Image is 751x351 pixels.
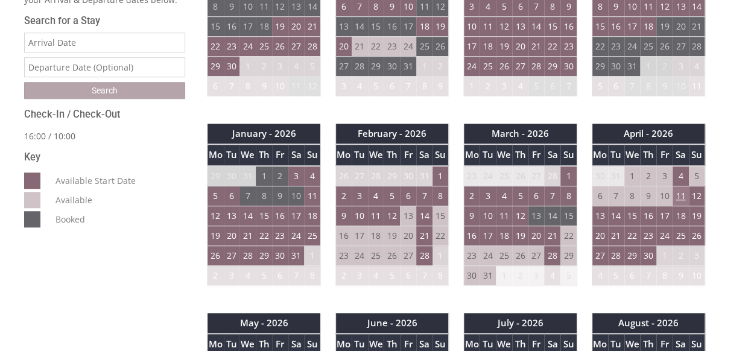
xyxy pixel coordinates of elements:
h3: Search for a Stay [24,15,185,27]
td: 13 [592,206,608,226]
td: 18 [673,206,689,226]
td: 3 [335,76,352,96]
td: 6 [400,186,416,206]
td: 31 [288,245,305,265]
td: 11 [480,16,496,36]
td: 16 [224,16,240,36]
td: 11 [288,76,305,96]
td: 28 [304,36,320,56]
td: 3 [656,166,673,186]
td: 12 [496,16,512,36]
h3: Key [24,151,185,163]
td: 27 [224,245,240,265]
th: Sa [673,144,689,165]
td: 22 [368,36,384,56]
td: 17 [656,206,673,226]
td: 20 [512,36,528,56]
td: 5 [592,76,608,96]
td: 17 [400,16,416,36]
th: We [624,144,641,165]
th: Su [433,144,449,165]
td: 7 [400,76,416,96]
td: 23 [224,36,240,56]
td: 27 [335,56,352,76]
td: 9 [256,76,272,96]
td: 26 [512,166,528,186]
td: 10 [656,186,673,206]
td: 4 [368,186,384,206]
td: 8 [560,186,577,206]
td: 26 [272,36,288,56]
td: 22 [544,36,560,56]
td: 18 [416,16,433,36]
td: 24 [288,226,305,245]
td: 15 [560,206,577,226]
td: 2 [272,166,288,186]
td: 3 [673,56,689,76]
td: 11 [673,186,689,206]
td: 22 [592,36,608,56]
th: Sa [544,144,560,165]
td: 21 [352,36,368,56]
td: 18 [368,226,384,245]
h3: Check-In / Check-Out [24,109,185,120]
td: 12 [208,206,224,226]
th: Fr [272,144,288,165]
td: 29 [208,166,224,186]
th: Su [560,144,577,165]
td: 4 [496,186,512,206]
td: 16 [608,16,624,36]
td: 28 [352,56,368,76]
td: 30 [560,56,577,76]
td: 3 [352,186,368,206]
td: 10 [272,76,288,96]
input: Arrival Date [24,33,185,52]
td: 10 [352,206,368,226]
td: 2 [640,166,656,186]
td: 25 [416,36,433,56]
td: 3 [288,166,305,186]
td: 29 [208,56,224,76]
td: 4 [689,56,705,76]
td: 18 [304,206,320,226]
td: 16 [335,226,352,245]
td: 12 [384,206,400,226]
th: Tu [480,144,496,165]
th: Th [640,144,656,165]
td: 26 [335,166,352,186]
td: 13 [528,206,545,226]
td: 20 [528,226,545,245]
input: Departure Date (Optional) [24,57,185,77]
td: 6 [528,186,545,206]
td: 19 [272,16,288,36]
td: 23 [464,166,480,186]
td: 25 [496,166,512,186]
td: 14 [352,16,368,36]
td: 14 [239,206,256,226]
td: 27 [528,166,545,186]
td: 24 [400,36,416,56]
td: 21 [544,226,560,245]
td: 22 [256,226,272,245]
td: 1 [624,166,641,186]
td: 4 [673,166,689,186]
td: 10 [464,16,480,36]
dd: Booked [53,211,182,227]
td: 20 [400,226,416,245]
td: 18 [256,16,272,36]
td: 2 [335,186,352,206]
td: 14 [544,206,560,226]
th: Mo [335,144,352,165]
td: 12 [304,76,320,96]
td: 30 [400,166,416,186]
td: 27 [673,36,689,56]
td: 21 [689,16,705,36]
td: 4 [288,56,305,76]
th: Mo [464,144,480,165]
td: 11 [496,206,512,226]
td: 14 [528,16,545,36]
td: 24 [464,56,480,76]
td: 6 [608,76,624,96]
td: 1 [256,166,272,186]
td: 26 [656,36,673,56]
